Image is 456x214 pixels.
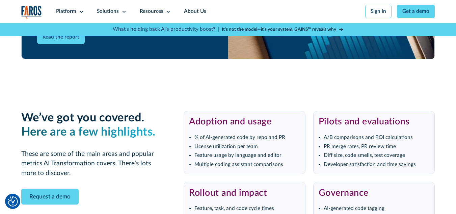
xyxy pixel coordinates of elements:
[21,126,156,138] em: Here are a few highlights.
[222,27,336,32] strong: It’s not the model—it’s your system. GAINS™ reveals why
[365,5,392,18] a: Sign in
[194,134,300,142] li: % of AI-generated code by repo and PR
[324,143,429,151] li: PR merge rates, PR review time
[21,6,42,19] a: home
[37,30,85,44] a: Read the report
[194,161,300,169] li: Multiple coding assistant comparisons
[324,205,429,213] li: AI-generated code tagging
[194,152,300,160] li: Feature usage by language and editor
[222,26,343,33] a: It’s not the model—it’s your system. GAINS™ reveals why
[189,188,300,198] h3: Rollout and impact
[56,8,76,16] div: Platform
[97,8,119,16] div: Solutions
[8,196,18,207] button: Cookie Settings
[21,189,79,205] a: Request a demo
[194,205,300,213] li: Feature, task, and code cycle times
[8,196,18,207] img: Revisit consent button
[189,116,300,127] h3: Adoption and usage
[324,134,429,142] li: A/B comparisons and ROI calculations
[324,152,429,160] li: Diff size, code smells, test coverage
[319,188,429,198] h3: Governance
[319,116,429,127] h3: Pilots and evaluations
[397,5,435,18] a: Get a demo
[113,26,219,33] p: What's holding back AI's productivity boost? |
[21,149,163,179] p: These are some of the main areas and popular metrics AI Transformation covers. There's lots more ...
[324,161,429,169] li: Developer satisfaction and time savings
[140,8,163,16] div: Resources
[21,6,42,19] img: Logo of the analytics and reporting company Faros.
[21,112,156,138] strong: We’ve got you covered. ‍
[194,143,300,151] li: License utilization per team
